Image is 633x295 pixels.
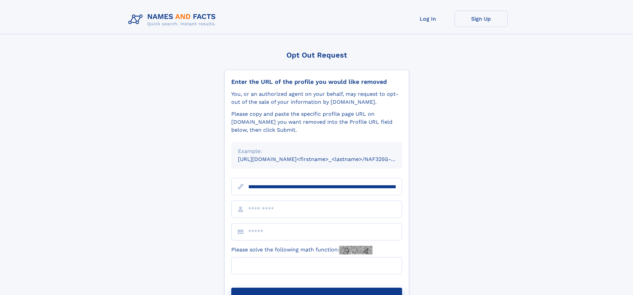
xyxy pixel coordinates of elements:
[231,78,402,85] div: Enter the URL of the profile you would like removed
[401,11,455,27] a: Log In
[126,11,221,29] img: Logo Names and Facts
[231,246,372,254] label: Please solve the following math function:
[231,90,402,106] div: You, or an authorized agent on your behalf, may request to opt-out of the sale of your informatio...
[238,156,415,162] small: [URL][DOMAIN_NAME]<firstname>_<lastname>/NAF325G-xxxxxxxx
[224,51,409,59] div: Opt Out Request
[231,110,402,134] div: Please copy and paste the specific profile page URL on [DOMAIN_NAME] you want removed into the Pr...
[455,11,508,27] a: Sign Up
[238,147,395,155] div: Example:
